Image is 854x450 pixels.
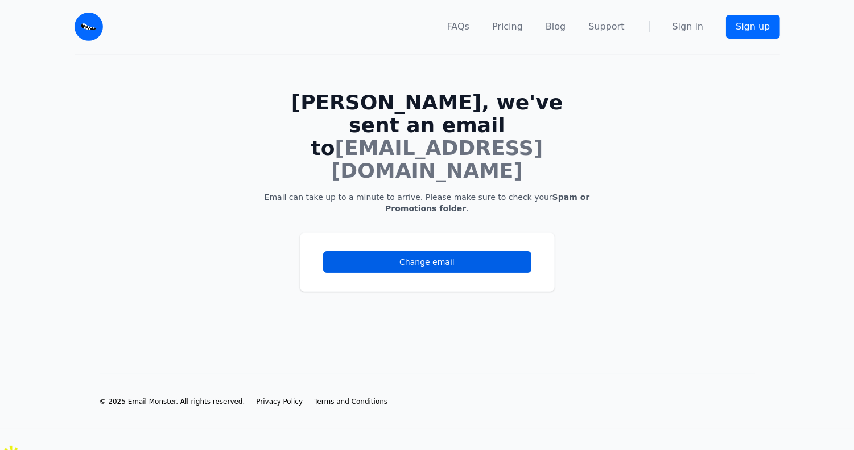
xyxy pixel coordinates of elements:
[726,15,779,39] a: Sign up
[447,20,469,34] a: FAQs
[263,191,591,214] p: Email can take up to a minute to arrive. Please make sure to check your .
[75,13,103,41] img: Email Monster
[263,91,591,182] h1: [PERSON_NAME], we've sent an email to
[331,136,543,182] span: [EMAIL_ADDRESS][DOMAIN_NAME]
[256,398,303,406] span: Privacy Policy
[492,20,523,34] a: Pricing
[546,20,566,34] a: Blog
[314,397,387,406] a: Terms and Conditions
[256,397,303,406] a: Privacy Policy
[673,20,704,34] a: Sign in
[323,251,531,273] a: Change email
[100,397,245,406] li: © 2025 Email Monster. All rights reserved.
[314,398,387,406] span: Terms and Conditions
[588,20,624,34] a: Support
